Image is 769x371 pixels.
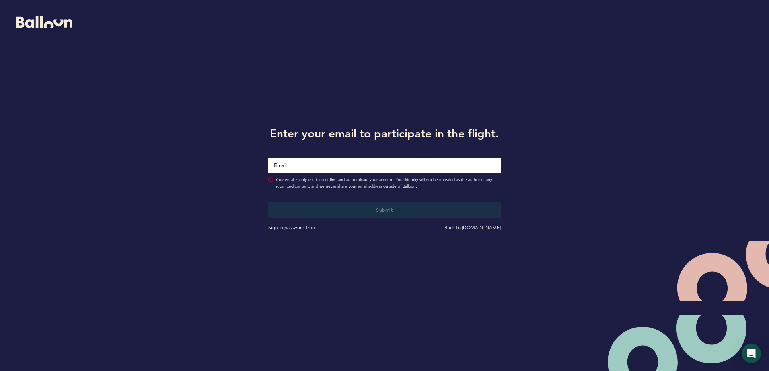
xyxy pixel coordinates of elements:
a: Sign in password-free [268,224,315,230]
span: Submit [376,206,393,213]
span: Your email is only used to confirm and authenticate your account. Your identity will not be revea... [276,177,500,190]
div: Open Intercom Messenger [742,344,761,363]
a: Back to [DOMAIN_NAME] [444,224,501,230]
input: Email [268,158,500,173]
button: Submit [268,202,500,218]
h1: Enter your email to participate in the flight. [262,125,506,141]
